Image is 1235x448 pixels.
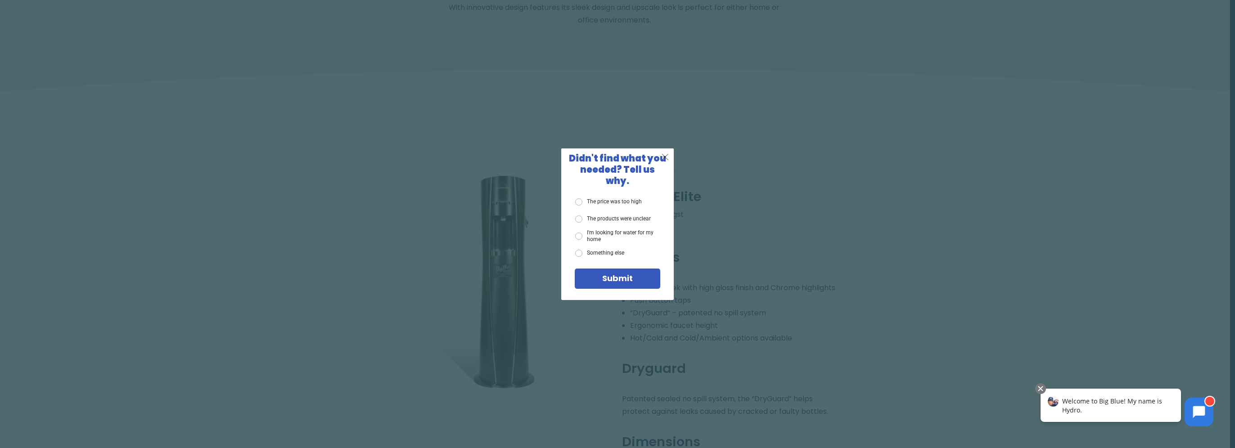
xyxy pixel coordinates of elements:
[575,229,660,242] label: I'm looking for water for my home
[569,152,666,187] span: Didn't find what you needed? Tell us why.
[602,273,633,284] span: Submit
[575,215,651,223] label: The products were unclear
[1031,381,1222,435] iframe: Chatbot
[575,250,624,257] label: Something else
[661,151,669,162] span: X
[575,198,642,206] label: The price was too high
